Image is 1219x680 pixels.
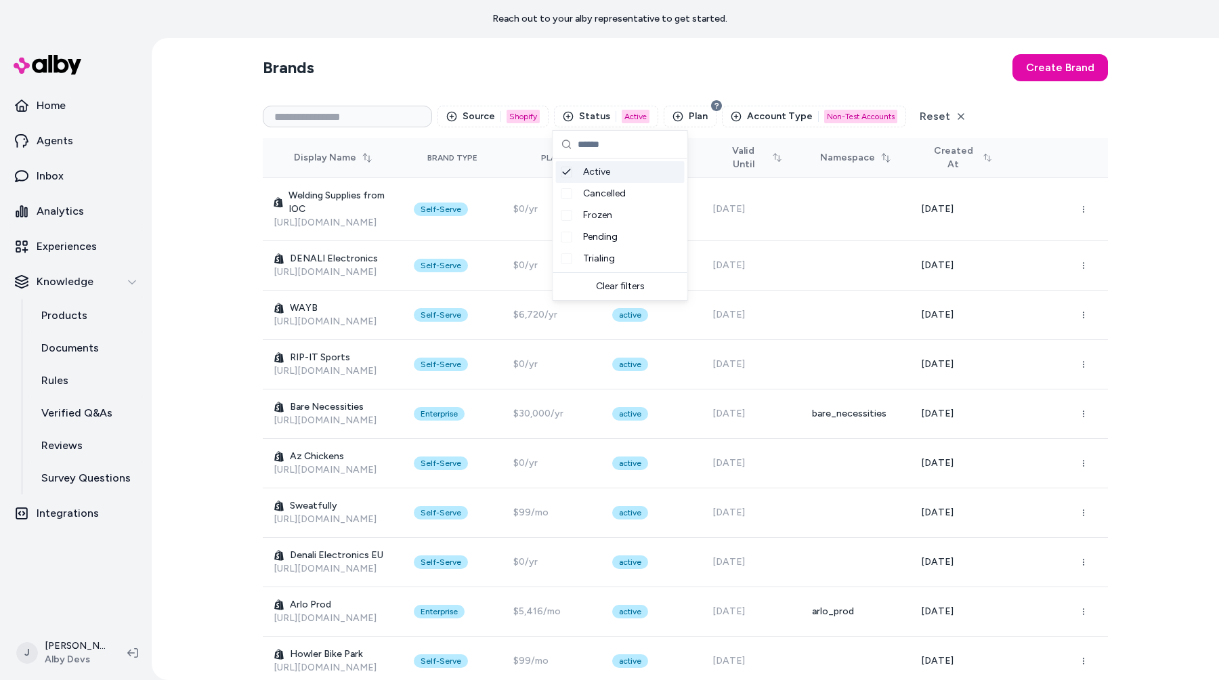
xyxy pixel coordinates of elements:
span: [DATE] [921,507,954,518]
p: Knowledge [37,274,93,290]
span: [DATE] [921,203,954,215]
div: active [612,506,648,519]
div: $0/yr [513,456,591,470]
p: Integrations [37,505,99,522]
a: [URL][DOMAIN_NAME] [274,365,377,377]
div: $99/mo [513,654,591,668]
span: [DATE] [921,259,954,271]
a: Integrations [5,497,146,530]
a: [URL][DOMAIN_NAME] [274,612,377,624]
a: Documents [28,332,146,364]
div: Self-Serve [414,506,468,519]
a: Agents [5,125,146,157]
h3: Az Chickens [274,450,392,463]
p: Experiences [37,238,97,255]
div: [DATE] [712,654,790,668]
div: active [612,308,648,322]
div: [DATE] [712,407,790,421]
div: Self-Serve [414,259,468,272]
button: Valid Until [712,139,790,177]
div: $6,720/yr [513,308,591,322]
a: Reviews [28,429,146,462]
div: Brand Type [427,152,477,163]
a: Survey Questions [28,462,146,494]
button: Create Brand [1012,54,1108,81]
span: Trialing [583,252,615,265]
p: Agents [37,133,73,149]
a: [URL][DOMAIN_NAME] [274,217,377,228]
a: [URL][DOMAIN_NAME] [274,266,377,278]
button: Reset [912,106,975,127]
p: Survey Questions [41,470,131,486]
span: Frozen [583,209,612,222]
span: Alby Devs [45,653,106,666]
div: [DATE] [712,203,790,216]
div: $0/yr [513,203,591,216]
a: [URL][DOMAIN_NAME] [274,662,377,673]
div: $99/mo [513,506,591,519]
div: active [612,358,648,371]
span: Cancelled [583,187,626,200]
p: Reviews [41,438,83,454]
span: Pending [583,230,618,244]
button: Display Name [286,146,381,170]
td: bare_necessities [801,389,910,439]
h3: Sweatfully [274,499,392,513]
p: [PERSON_NAME] [45,639,106,653]
h3: Denali Electronics EU [274,549,392,562]
div: $30,000/yr [513,407,591,421]
div: Self-Serve [414,203,468,216]
span: [DATE] [921,556,954,568]
a: Verified Q&As [28,397,146,429]
span: [DATE] [921,358,954,370]
h3: DENALI Electronics [274,252,392,265]
h3: Bare Necessities [274,400,392,414]
div: [DATE] [712,259,790,272]
div: active [612,407,648,421]
h3: Arlo Prod [274,598,392,612]
span: [DATE] [921,655,954,666]
h3: Welding Supplies from IOC [274,189,392,216]
div: Self-Serve [414,555,468,569]
div: $0/yr [513,259,591,272]
button: SourceShopify [437,106,549,127]
a: Analytics [5,195,146,228]
div: Shopify [507,110,540,123]
div: [DATE] [712,555,790,569]
button: Knowledge [5,265,146,298]
a: Home [5,89,146,122]
div: Self-Serve [414,308,468,322]
h3: Howler Bike Park [274,647,392,661]
div: $0/yr [513,358,591,371]
div: Clear filters [556,276,685,297]
p: Inbox [37,168,64,184]
span: [DATE] [921,309,954,320]
a: Experiences [5,230,146,263]
div: [DATE] [712,506,790,519]
p: Reach out to your alby representative to get started. [492,12,727,26]
a: [URL][DOMAIN_NAME] [274,563,377,574]
span: Active [583,165,610,179]
div: Enterprise [414,407,465,421]
div: active [612,654,648,668]
p: Documents [41,340,99,356]
p: Products [41,307,87,324]
p: Rules [41,373,68,389]
button: Plan [664,106,717,127]
h3: RIP-IT Sports [274,351,392,364]
p: Analytics [37,203,84,219]
span: J [16,642,38,664]
a: Products [28,299,146,332]
div: Plan [513,152,591,163]
div: active [612,555,648,569]
span: [DATE] [921,605,954,617]
div: Suggestions [553,158,687,300]
a: [URL][DOMAIN_NAME] [274,316,377,327]
div: [DATE] [712,605,790,618]
button: Account TypeNon-Test Accounts [722,106,906,127]
div: $5,416/mo [513,605,591,618]
div: $0/yr [513,555,591,569]
button: Namespace [812,146,899,170]
button: J[PERSON_NAME]Alby Devs [8,631,116,675]
span: [DATE] [921,408,954,419]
